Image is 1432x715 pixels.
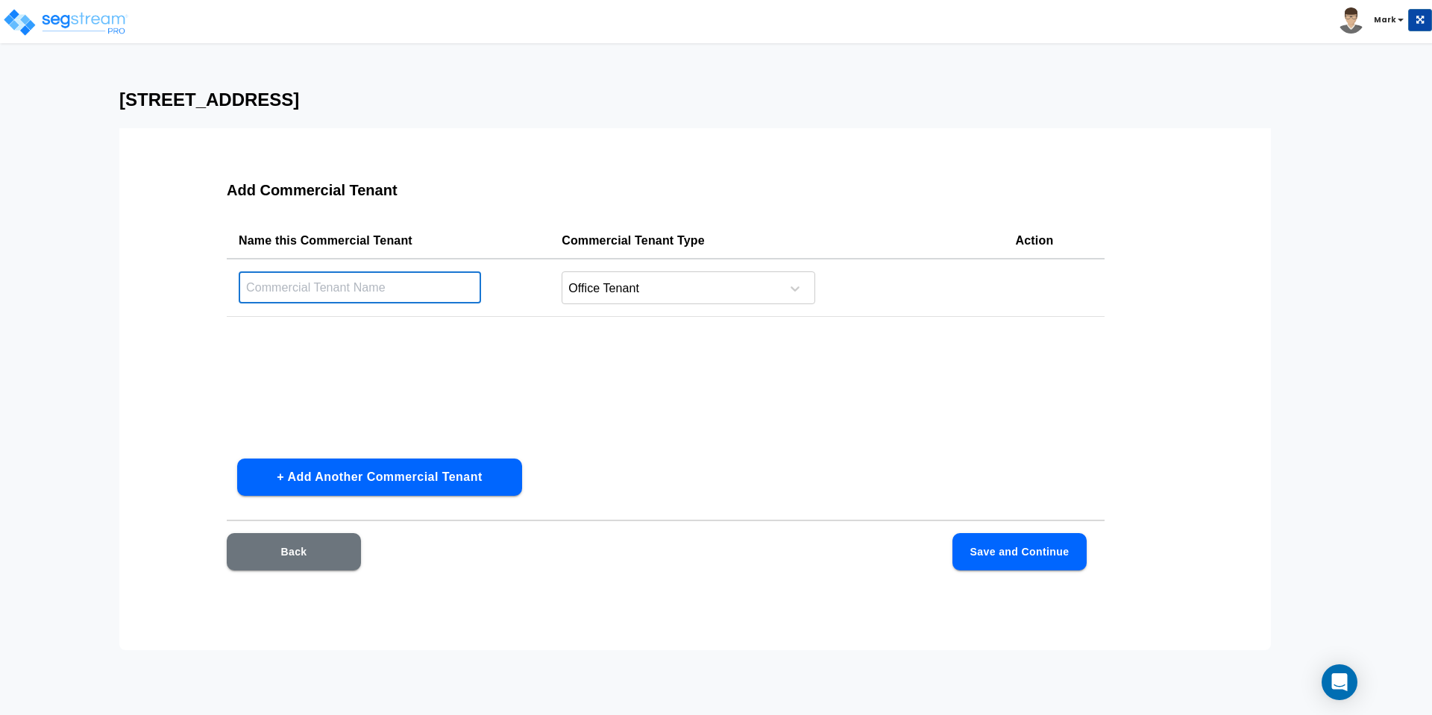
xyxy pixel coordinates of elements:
img: avatar.png [1338,7,1364,34]
th: Name this Commercial Tenant [227,223,550,259]
th: Action [1004,223,1105,259]
th: Commercial Tenant Type [550,223,1003,259]
div: Open Intercom Messenger [1322,664,1357,700]
h3: [STREET_ADDRESS] [119,89,1313,110]
b: Mark [1374,14,1396,25]
button: + Add Another Commercial Tenant [237,459,522,496]
button: Save and Continue [952,533,1087,570]
input: Commercial Tenant Name [239,271,481,303]
button: Back [227,533,361,570]
img: logo_pro_r.png [2,7,129,37]
h3: Add Commercial Tenant [227,182,1105,199]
